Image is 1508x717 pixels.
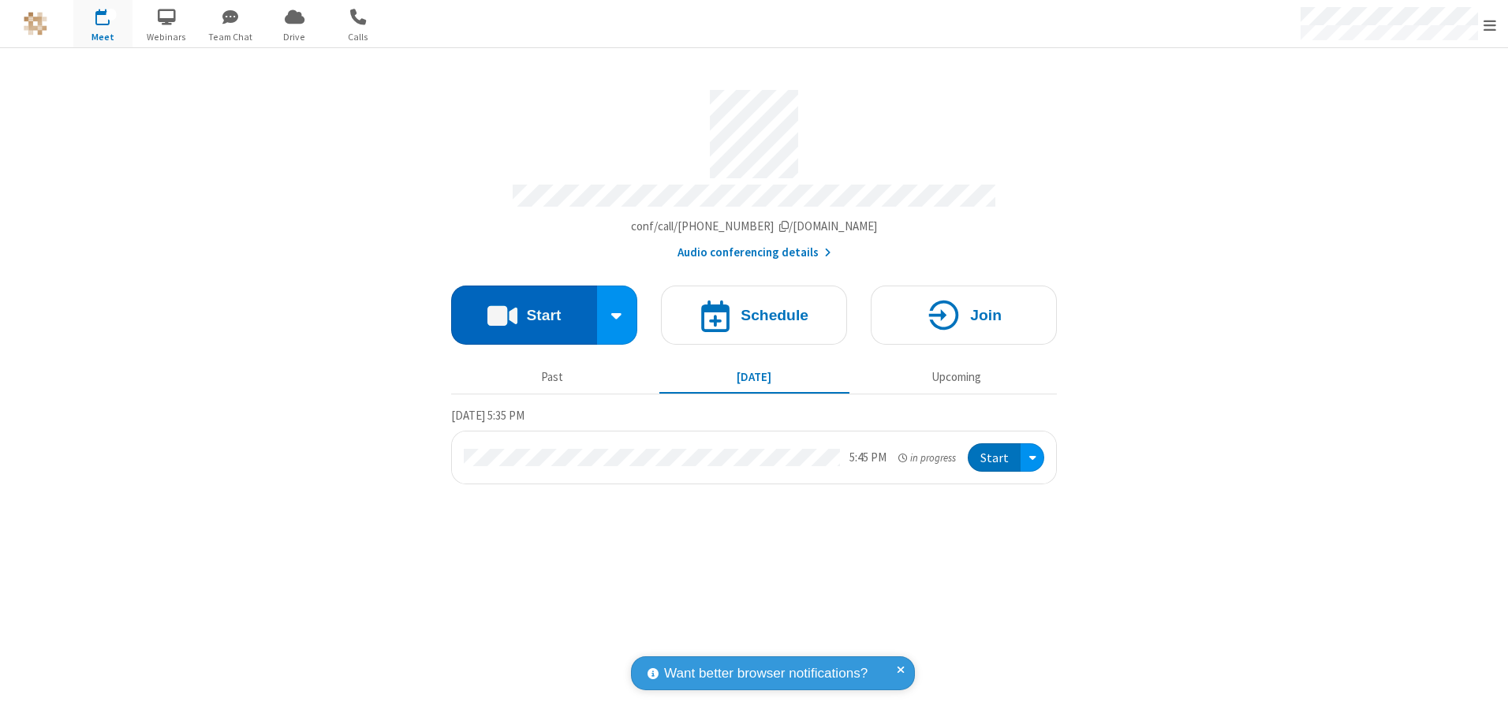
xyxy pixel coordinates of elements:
[849,449,887,467] div: 5:45 PM
[106,9,117,21] div: 1
[265,30,324,44] span: Drive
[661,286,847,345] button: Schedule
[24,12,47,35] img: QA Selenium DO NOT DELETE OR CHANGE
[659,362,849,392] button: [DATE]
[631,218,878,236] button: Copy my meeting room linkCopy my meeting room link
[1021,443,1044,472] div: Open menu
[451,408,524,423] span: [DATE] 5:35 PM
[664,663,868,684] span: Want better browser notifications?
[968,443,1021,472] button: Start
[451,406,1057,485] section: Today's Meetings
[201,30,260,44] span: Team Chat
[970,308,1002,323] h4: Join
[329,30,388,44] span: Calls
[631,218,878,233] span: Copy my meeting room link
[73,30,133,44] span: Meet
[451,78,1057,262] section: Account details
[597,286,638,345] div: Start conference options
[861,362,1051,392] button: Upcoming
[526,308,561,323] h4: Start
[451,286,597,345] button: Start
[137,30,196,44] span: Webinars
[457,362,648,392] button: Past
[1469,676,1496,706] iframe: Chat
[898,450,956,465] em: in progress
[677,244,831,262] button: Audio conferencing details
[741,308,808,323] h4: Schedule
[871,286,1057,345] button: Join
